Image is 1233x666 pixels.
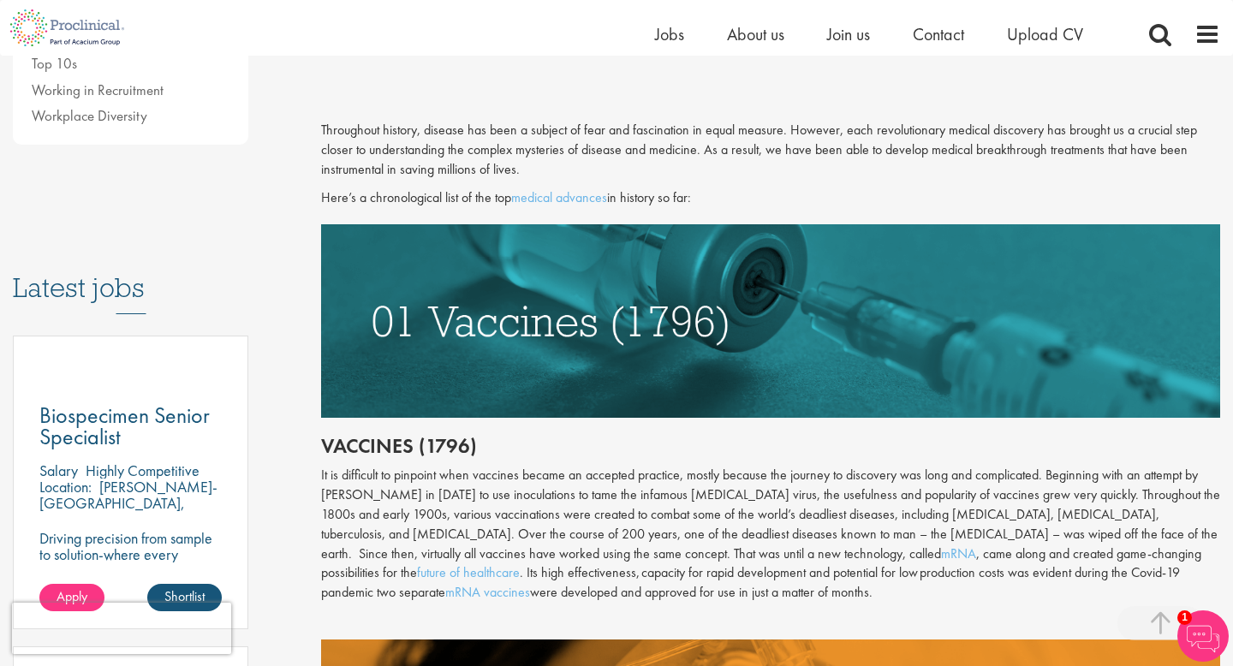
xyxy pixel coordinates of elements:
a: Upload CV [1007,23,1083,45]
iframe: reCAPTCHA [12,603,231,654]
p: Highly Competitive [86,461,200,480]
a: mRNA [941,544,976,562]
a: Top 10s [32,54,77,73]
a: Working in Recruitment [32,80,164,99]
img: vaccines [321,224,1220,417]
span: Apply [57,587,87,605]
p: Here’s a chronological list of the top in history so far: [321,188,1220,208]
div: It is difficult to pinpoint when vaccines became an accepted practice, mostly because the journey... [321,466,1220,603]
span: 1 [1177,610,1192,625]
span: Salary [39,461,78,480]
a: Jobs [655,23,684,45]
a: future of healthcare [417,563,520,581]
a: Biospecimen Senior Specialist [39,405,222,448]
span: Biospecimen Senior Specialist [39,401,210,451]
a: mRNA vaccines [445,583,530,601]
p: [PERSON_NAME]-[GEOGRAPHIC_DATA], [GEOGRAPHIC_DATA] [39,477,217,529]
a: About us [727,23,784,45]
a: Join us [827,23,870,45]
p: Throughout history, disease has been a subject of fear and fascination in equal measure. However,... [321,121,1220,180]
a: medical advances [511,188,607,206]
a: Apply [39,584,104,611]
h3: Latest jobs [13,230,248,314]
span: Location: [39,477,92,497]
h2: Vaccines (1796) [321,435,1220,457]
a: Workplace Diversity [32,106,147,125]
p: Driving precision from sample to solution-where every biospecimen tells a story of innovation. [39,530,222,595]
img: Chatbot [1177,610,1229,662]
a: Shortlist [147,584,222,611]
a: Contact [913,23,964,45]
